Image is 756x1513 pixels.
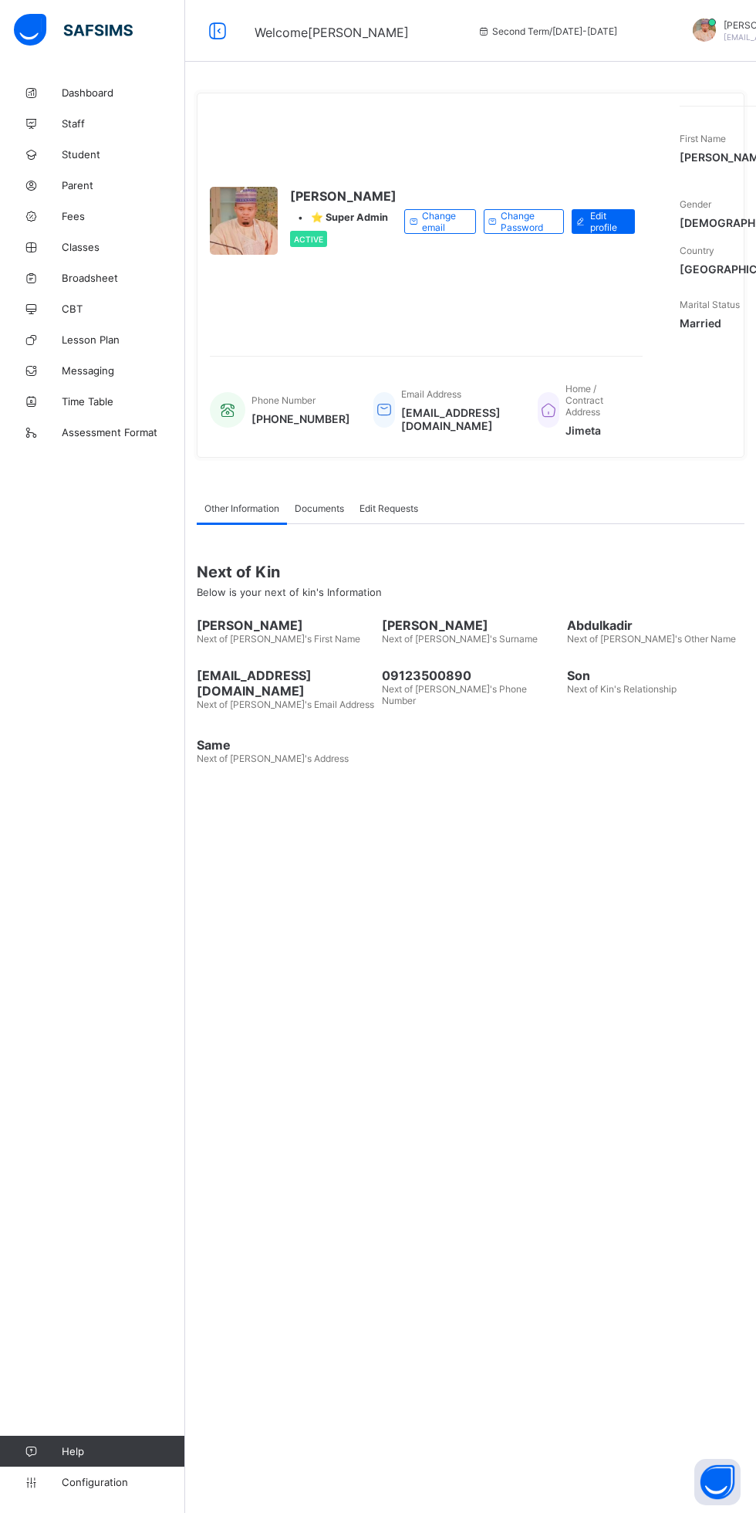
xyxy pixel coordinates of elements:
span: ⭐ Super Admin [311,212,388,223]
span: Change email [422,210,464,233]
span: Edit profile [590,210,623,233]
span: Next of Kin's Relationship [567,683,677,695]
span: Documents [295,503,344,514]
span: Next of Kin [197,563,744,581]
span: Next of [PERSON_NAME]'s Address [197,753,349,764]
span: Lesson Plan [62,333,185,346]
span: [PHONE_NUMBER] [251,412,350,425]
span: Time Table [62,395,185,408]
span: Assessment Format [62,426,185,438]
span: Messaging [62,364,185,377]
span: Staff [62,117,185,130]
span: Next of [PERSON_NAME]'s Other Name [567,633,736,645]
span: Marital Status [680,299,740,310]
span: Next of [PERSON_NAME]'s Email Address [197,699,374,710]
span: Gender [680,198,711,210]
span: Son [567,668,744,683]
span: [PERSON_NAME] [290,188,397,204]
span: Fees [62,210,185,222]
span: Phone Number [251,394,316,406]
span: Classes [62,241,185,253]
span: Student [62,148,185,161]
img: safsims [14,14,133,46]
span: Same [197,737,374,753]
span: Edit Requests [359,503,418,514]
span: Broadsheet [62,272,185,284]
div: • [290,212,397,223]
span: Next of [PERSON_NAME]'s First Name [197,633,360,645]
span: Help [62,1445,184,1457]
span: [PERSON_NAME] [382,618,559,633]
span: Configuration [62,1476,184,1488]
span: Country [680,245,714,256]
span: Active [294,235,323,244]
span: [EMAIL_ADDRESS][DOMAIN_NAME] [401,406,515,432]
span: Below is your next of kin's Information [197,586,382,598]
span: Other Information [204,503,279,514]
span: Welcome [PERSON_NAME] [255,25,409,40]
span: Change Password [501,210,552,233]
span: Email Address [401,388,461,400]
span: Home / Contract Address [565,383,603,418]
span: [EMAIL_ADDRESS][DOMAIN_NAME] [197,668,374,699]
span: Dashboard [62,86,185,99]
span: CBT [62,303,185,315]
span: Next of [PERSON_NAME]'s Phone Number [382,683,527,706]
span: First Name [680,133,726,144]
span: 09123500890 [382,668,559,683]
span: Parent [62,179,185,191]
span: Abdulkadir [567,618,744,633]
span: session/term information [477,25,617,37]
span: Jimeta [565,424,627,437]
span: Next of [PERSON_NAME]'s Surname [382,633,538,645]
button: Open asap [694,1459,741,1505]
span: [PERSON_NAME] [197,618,374,633]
